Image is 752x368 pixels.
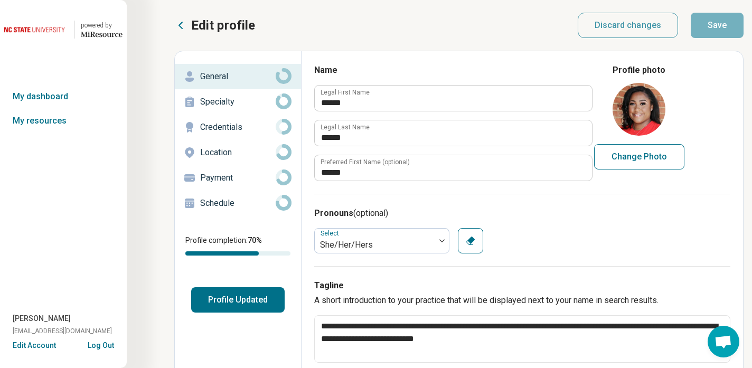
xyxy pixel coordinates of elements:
span: [PERSON_NAME] [13,313,71,324]
p: A short introduction to your practice that will be displayed next to your name in search results. [314,294,730,307]
span: [EMAIL_ADDRESS][DOMAIN_NAME] [13,326,112,336]
p: Location [200,146,276,159]
label: Legal First Name [321,89,370,96]
button: Edit Account [13,340,56,351]
p: Schedule [200,197,276,210]
button: Discard changes [578,13,679,38]
a: General [175,64,301,89]
a: Specialty [175,89,301,115]
span: 70 % [248,236,262,244]
div: She/Her/Hers [320,239,430,251]
legend: Profile photo [613,64,665,77]
p: Edit profile [191,17,255,34]
button: Log Out [88,340,114,348]
a: North Carolina State University powered by [4,17,123,42]
div: Profile completion [185,251,290,256]
h3: Tagline [314,279,730,292]
p: Payment [200,172,276,184]
a: Location [175,140,301,165]
button: Edit profile [174,17,255,34]
div: powered by [81,21,123,30]
a: Credentials [175,115,301,140]
div: Profile completion: [175,229,301,262]
img: avatar image [613,83,665,136]
label: Preferred First Name (optional) [321,159,410,165]
label: Legal Last Name [321,124,370,130]
span: (optional) [353,208,388,218]
a: Payment [175,165,301,191]
h3: Name [314,64,591,77]
a: Schedule [175,191,301,216]
h3: Pronouns [314,207,730,220]
button: Change Photo [594,144,684,169]
p: General [200,70,276,83]
button: Profile Updated [191,287,285,313]
button: Save [691,13,744,38]
p: Specialty [200,96,276,108]
img: North Carolina State University [4,17,68,42]
p: Credentials [200,121,276,134]
div: Open chat [708,326,739,357]
label: Select [321,230,341,237]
